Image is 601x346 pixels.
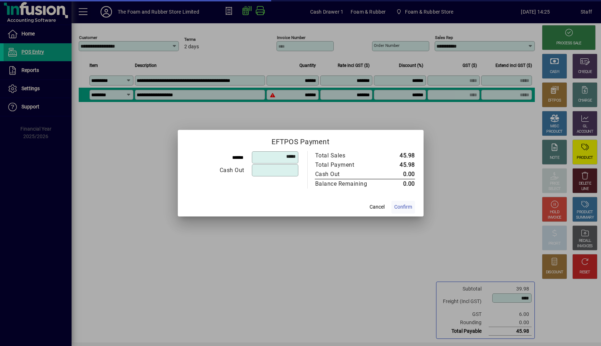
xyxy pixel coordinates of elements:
[187,166,244,175] div: Cash Out
[382,170,415,179] td: 0.00
[315,160,382,170] td: Total Payment
[382,160,415,170] td: 45.98
[315,151,382,160] td: Total Sales
[315,170,375,179] div: Cash Out
[382,151,415,160] td: 45.98
[391,201,415,214] button: Confirm
[382,179,415,189] td: 0.00
[394,203,412,211] span: Confirm
[366,201,389,214] button: Cancel
[315,180,375,188] div: Balance Remaining
[370,203,385,211] span: Cancel
[178,130,424,151] h2: EFTPOS Payment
